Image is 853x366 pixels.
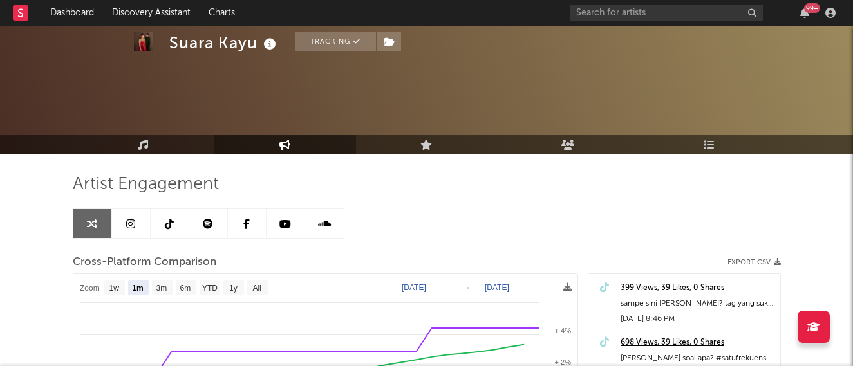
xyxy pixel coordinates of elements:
[169,32,279,53] div: Suara Kayu
[156,284,167,293] text: 3m
[621,296,774,311] div: sampe sini [PERSON_NAME]? tag yang suka nanya ini! #suarakayu #satufrekuensi
[463,283,471,292] text: →
[485,283,509,292] text: [DATE]
[621,311,774,327] div: [DATE] 8:46 PM
[252,284,261,293] text: All
[202,284,217,293] text: YTD
[554,358,571,366] text: + 2%
[180,284,191,293] text: 6m
[570,5,763,21] input: Search for artists
[621,280,774,296] a: 399 Views, 39 Likes, 0 Shares
[621,335,774,351] a: 698 Views, 39 Likes, 0 Shares
[402,283,426,292] text: [DATE]
[800,8,809,18] button: 99+
[554,327,571,334] text: + 4%
[727,259,781,266] button: Export CSV
[621,351,774,366] div: [PERSON_NAME] soal apa? #satufrekuensi
[73,177,219,192] span: Artist Engagement
[73,255,216,270] span: Cross-Platform Comparison
[295,32,376,51] button: Tracking
[132,284,143,293] text: 1m
[109,284,119,293] text: 1w
[80,284,100,293] text: Zoom
[804,3,820,13] div: 99 +
[229,284,238,293] text: 1y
